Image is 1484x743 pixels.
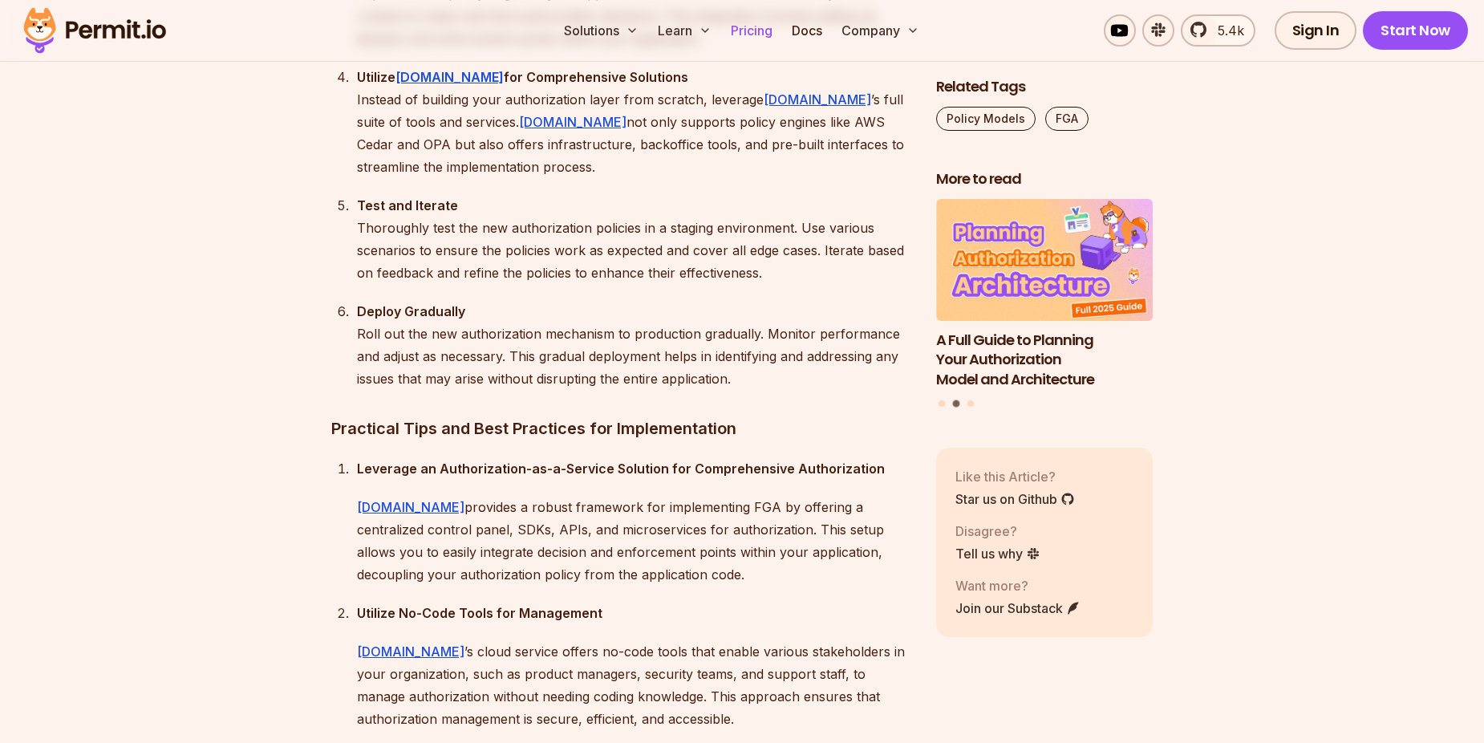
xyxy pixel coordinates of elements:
[724,14,779,47] a: Pricing
[835,14,926,47] button: Company
[16,3,173,58] img: Permit logo
[1275,11,1357,50] a: Sign In
[955,489,1075,508] a: Star us on Github
[955,543,1040,562] a: Tell us why
[939,400,945,406] button: Go to slide 1
[357,496,910,586] p: provides a robust framework for implementing FGA by offering a centralized control panel, SDKs, A...
[357,640,910,730] p: ’s cloud service offers no-code tools that enable various stakeholders in your organization, such...
[955,575,1081,595] p: Want more?
[953,400,960,407] button: Go to slide 2
[1045,107,1089,131] a: FGA
[1181,14,1255,47] a: 5.4k
[357,461,885,477] strong: Leverage an Authorization-as-a-Service Solution for Comprehensive Authorization
[936,199,1153,409] div: Posts
[395,69,504,85] a: [DOMAIN_NAME]
[357,605,602,621] strong: Utilize No-Code Tools for Management
[1363,11,1468,50] a: Start Now
[936,169,1153,189] h2: More to read
[357,66,910,178] p: Instead of building your authorization layer from scratch, leverage ’s full suite of tools and se...
[936,107,1036,131] a: Policy Models
[936,199,1153,390] a: A Full Guide to Planning Your Authorization Model and ArchitectureA Full Guide to Planning Your A...
[357,69,395,85] strong: Utilize
[785,14,829,47] a: Docs
[967,400,974,406] button: Go to slide 3
[936,199,1153,321] img: A Full Guide to Planning Your Authorization Model and Architecture
[936,77,1153,97] h2: Related Tags
[651,14,718,47] button: Learn
[955,521,1040,540] p: Disagree?
[936,330,1153,389] h3: A Full Guide to Planning Your Authorization Model and Architecture
[357,300,910,390] p: Roll out the new authorization mechanism to production gradually. Monitor performance and adjust ...
[955,598,1081,617] a: Join our Substack
[936,199,1153,390] li: 2 of 3
[519,114,626,130] a: [DOMAIN_NAME]
[357,499,464,515] a: [DOMAIN_NAME]
[1208,21,1244,40] span: 5.4k
[764,91,871,108] a: [DOMAIN_NAME]
[357,303,465,319] strong: Deploy Gradually
[504,69,688,85] strong: for Comprehensive Solutions
[331,416,910,441] h3: Practical Tips and Best Practices for Implementation
[357,644,464,660] a: [DOMAIN_NAME]
[955,466,1075,485] p: Like this Article?
[357,197,458,213] strong: Test and Iterate
[357,194,910,284] p: Thoroughly test the new authorization policies in a staging environment. Use various scenarios to...
[558,14,645,47] button: Solutions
